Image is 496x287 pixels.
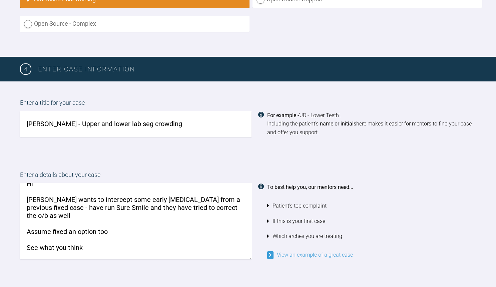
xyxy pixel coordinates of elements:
[267,112,299,118] strong: For example -
[267,252,353,258] a: View an example of a great case
[267,111,476,137] div: 'JD - Lower Teeth'. Including the patient's here makes it easier for mentors to find your case an...
[20,183,252,259] textarea: Hi [PERSON_NAME] wants to intercept some early [MEDICAL_DATA] from a previous fixed case - have r...
[320,120,356,127] strong: name or initials
[267,214,476,229] li: If this is your first case
[267,184,353,190] strong: To best help you, our mentors need...
[20,170,476,183] label: Enter a details about your case
[38,64,476,74] h3: Enter case information
[20,63,31,75] span: 4
[20,16,250,32] label: Open Source - Complex
[20,98,476,111] label: Enter a title for your case
[267,229,476,244] li: Which arches you are treating
[20,111,252,137] input: JD - Lower Teeth
[267,198,476,214] li: Patient's top complaint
